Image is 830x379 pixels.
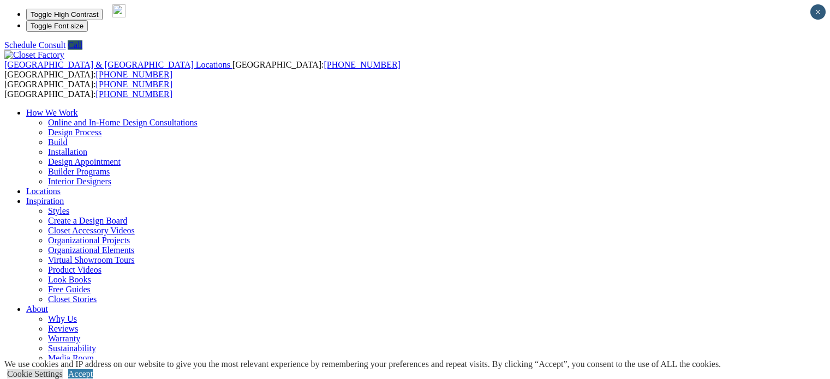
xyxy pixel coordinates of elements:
a: [PHONE_NUMBER] [96,89,172,99]
a: How We Work [26,108,78,117]
a: Closet Stories [48,294,97,304]
img: Closet Factory [4,50,64,60]
a: Organizational Elements [48,245,134,255]
a: Virtual Showroom Tours [48,255,135,264]
a: Media Room [48,353,94,363]
div: We use cookies and IP address on our website to give you the most relevant experience by remember... [4,359,721,369]
a: Design Appointment [48,157,121,166]
a: [PHONE_NUMBER] [324,60,400,69]
a: Locations [26,187,61,196]
a: Cookie Settings [7,369,63,378]
a: [PHONE_NUMBER] [96,70,172,79]
a: Inspiration [26,196,64,206]
span: [GEOGRAPHIC_DATA] & [GEOGRAPHIC_DATA] Locations [4,60,230,69]
a: Builder Programs [48,167,110,176]
a: Reviews [48,324,78,333]
a: Free Guides [48,285,91,294]
a: [PHONE_NUMBER] [96,80,172,89]
a: Online and In-Home Design Consultations [48,118,198,127]
a: Interior Designers [48,177,111,186]
a: Warranty [48,334,80,343]
button: Toggle Font size [26,20,88,32]
a: Design Process [48,128,101,137]
a: Styles [48,206,69,215]
a: Product Videos [48,265,101,274]
button: Toggle High Contrast [26,9,103,20]
img: npw-badge-icon.svg [112,4,126,17]
a: Look Books [48,275,91,284]
a: [GEOGRAPHIC_DATA] & [GEOGRAPHIC_DATA] Locations [4,60,232,69]
a: Closet Accessory Videos [48,226,135,235]
a: Schedule Consult [4,40,65,50]
a: Why Us [48,314,77,323]
button: Close [810,4,826,20]
span: [GEOGRAPHIC_DATA]: [GEOGRAPHIC_DATA]: [4,60,401,79]
a: Call [68,40,82,50]
a: About [26,304,48,314]
span: [GEOGRAPHIC_DATA]: [GEOGRAPHIC_DATA]: [4,80,172,99]
a: Build [48,137,68,147]
a: Accept [68,369,93,378]
a: Organizational Projects [48,236,130,245]
a: Create a Design Board [48,216,127,225]
a: Installation [48,147,87,157]
a: Sustainability [48,344,96,353]
span: Toggle Font size [31,22,83,30]
span: Toggle High Contrast [31,10,98,19]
